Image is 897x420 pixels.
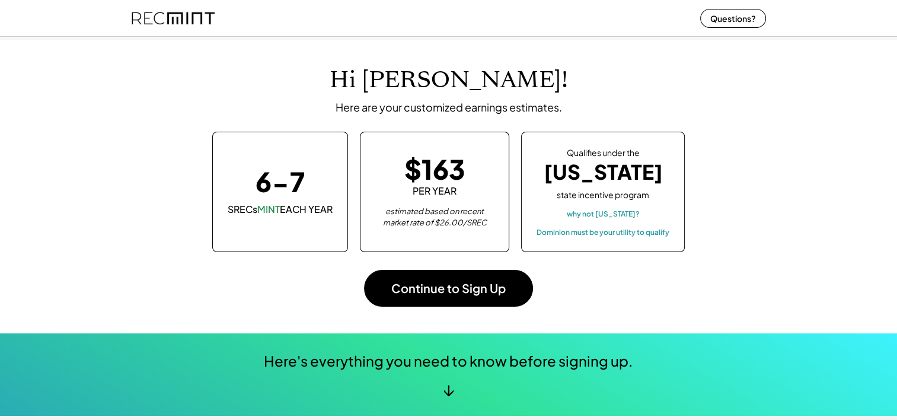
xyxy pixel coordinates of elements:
div: state incentive program [557,187,649,201]
div: PER YEAR [413,184,457,198]
div: 6-7 [256,168,305,195]
div: Qualifies under the [567,147,640,159]
div: SRECs EACH YEAR [228,203,333,216]
div: ↓ [443,380,454,398]
font: MINT [257,203,280,215]
img: recmint-logotype%403x%20%281%29.jpeg [132,2,215,34]
div: Dominion must be your utility to qualify [537,228,669,237]
div: estimated based on recent market rate of $26.00/SREC [375,206,494,229]
h1: Hi [PERSON_NAME]! [330,66,568,94]
div: Here are your customized earnings estimates. [336,100,562,114]
div: $163 [404,155,465,182]
button: Continue to Sign Up [364,270,533,307]
div: Here's everything you need to know before signing up. [264,351,633,371]
div: [US_STATE] [544,160,663,184]
button: Questions? [700,9,766,28]
div: why not [US_STATE]? [567,209,640,219]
